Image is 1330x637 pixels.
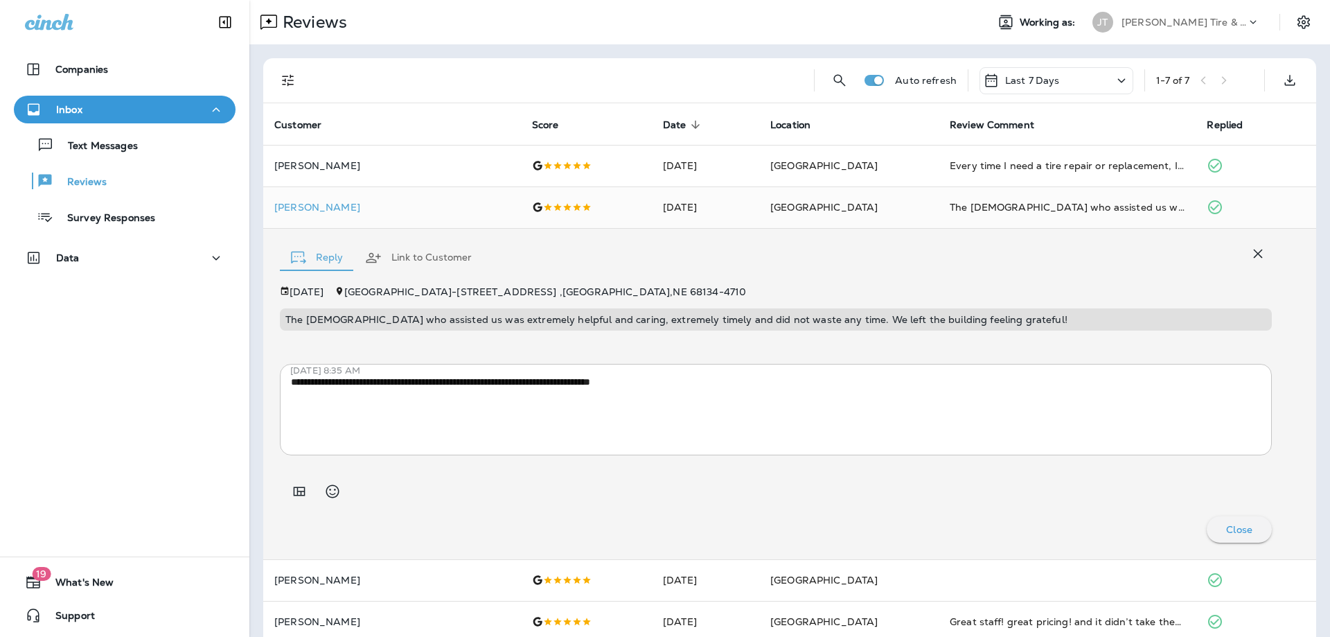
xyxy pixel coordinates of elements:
p: Auto refresh [895,75,957,86]
span: [GEOGRAPHIC_DATA] [770,574,878,586]
button: Collapse Sidebar [206,8,245,36]
span: [GEOGRAPHIC_DATA] [770,159,878,172]
span: Working as: [1020,17,1079,28]
button: Support [14,602,236,629]
span: Score [532,119,577,131]
span: Score [532,119,559,131]
p: The [DEMOGRAPHIC_DATA] who assisted us was extremely helpful and caring, extremely timely and did... [285,314,1266,325]
span: Replied [1207,119,1243,131]
span: Location [770,119,810,131]
p: [DATE] 8:35 AM [290,365,1282,376]
button: Inbox [14,96,236,123]
p: [PERSON_NAME] [274,202,510,213]
p: [DATE] [290,286,323,297]
button: 19What's New [14,568,236,596]
button: Add in a premade template [285,478,313,505]
button: Export as CSV [1276,67,1304,94]
p: [PERSON_NAME] [274,575,510,586]
button: Survey Responses [14,202,236,232]
span: [GEOGRAPHIC_DATA] [770,201,878,213]
span: 19 [32,567,51,581]
span: [GEOGRAPHIC_DATA] - [STREET_ADDRESS] , [GEOGRAPHIC_DATA] , NE 68134-4710 [344,286,746,298]
button: Reviews [14,166,236,195]
div: JT [1092,12,1113,33]
div: The lady who assisted us was extremely helpful and caring, extremely timely and did not waste any... [950,200,1185,214]
p: Companies [55,64,108,75]
button: Data [14,244,236,272]
button: Search Reviews [826,67,853,94]
span: Location [770,119,828,131]
div: Great staff! great pricing! and it didn’t take them long to service my car [950,615,1185,629]
p: Close [1226,524,1252,535]
button: Close [1207,516,1272,543]
td: [DATE] [652,145,759,186]
span: [GEOGRAPHIC_DATA] [770,616,878,628]
span: What's New [42,577,114,593]
div: Every time I need a tire repair or replacement, I go to Jenson on 90th, they do a great job and a... [950,159,1185,173]
button: Settings [1291,10,1316,35]
p: Survey Responses [53,212,155,225]
span: Date [663,119,704,131]
span: Customer [274,119,339,131]
span: Support [42,610,95,627]
div: 1 - 7 of 7 [1156,75,1189,86]
div: Click to view Customer Drawer [274,202,510,213]
p: [PERSON_NAME] [274,616,510,627]
span: Review Comment [950,119,1034,131]
button: Reply [280,233,354,283]
button: Link to Customer [354,233,483,283]
p: [PERSON_NAME] Tire & Auto [1121,17,1246,28]
p: Reviews [277,12,347,33]
span: Date [663,119,686,131]
p: [PERSON_NAME] [274,160,510,171]
span: Customer [274,119,321,131]
button: Text Messages [14,130,236,159]
button: Select an emoji [319,478,346,505]
td: [DATE] [652,186,759,228]
span: Replied [1207,119,1261,131]
td: [DATE] [652,559,759,601]
p: Text Messages [54,140,138,153]
p: Last 7 Days [1005,75,1060,86]
span: Review Comment [950,119,1052,131]
p: Data [56,252,80,263]
button: Filters [274,67,302,94]
p: Inbox [56,104,82,115]
p: Reviews [53,176,107,189]
button: Companies [14,55,236,83]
